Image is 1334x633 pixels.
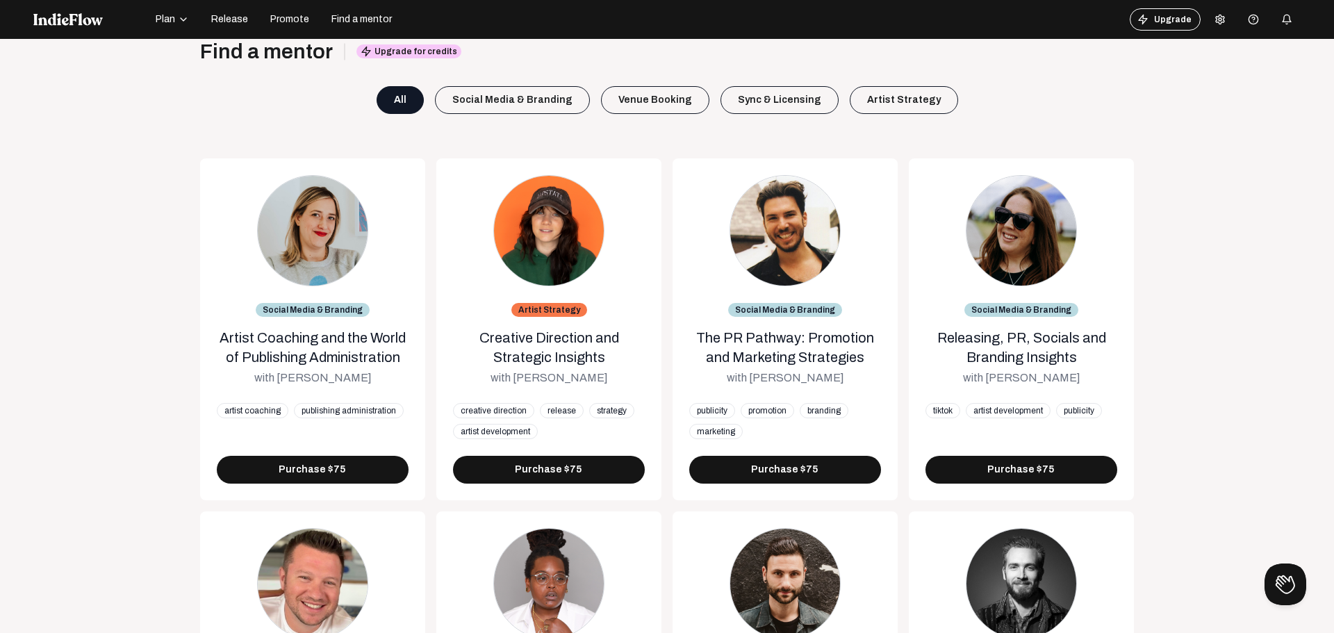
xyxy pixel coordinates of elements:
div: release [540,403,584,418]
span: Purchase $75 [515,463,583,477]
div: Social Media & Branding [256,303,370,317]
button: Find a mentor [323,8,400,31]
div: Social Media & Branding [728,303,842,317]
img: indieflow-logo-white.svg [33,13,103,26]
button: Purchase $75 [689,456,881,484]
div: Artist Strategy [511,303,587,317]
span: Upgrade for credits [356,44,461,58]
div: creative direction [453,403,534,418]
div: publicity [1056,403,1102,418]
span: Purchase $75 [751,463,819,477]
div: Social Media & Branding [964,303,1078,317]
div: artist development [966,403,1051,418]
button: Upgrade [1130,8,1201,31]
div: Artist Coaching and the World of Publishing Administration [217,328,409,367]
img: StephVanSpronsen.png [966,175,1077,286]
span: Promote [270,13,309,26]
img: ChandlerChruma.png [493,175,604,286]
div: with [PERSON_NAME] [491,370,608,386]
div: Artist Strategy [850,86,958,114]
div: Social Media & Branding [435,86,590,114]
div: with [PERSON_NAME] [254,370,372,386]
img: AmandaSchupf.png [257,175,368,286]
button: Promote [262,8,318,31]
div: publishing administration [294,403,404,418]
button: Purchase $75 [925,456,1117,484]
div: artist development [453,424,538,439]
div: strategy [589,403,634,418]
div: with [PERSON_NAME] [727,370,844,386]
div: Creative Direction and Strategic Insights [453,328,645,367]
div: All [377,86,424,114]
div: marketing [689,424,743,439]
div: The PR Pathway: Promotion and Marketing Strategies [689,328,881,367]
div: Find a mentor [200,39,333,64]
button: Purchase $75 [453,456,645,484]
span: Find a mentor [331,13,392,26]
span: Plan [156,13,175,26]
div: publicity [689,403,735,418]
span: Release [211,13,248,26]
div: with [PERSON_NAME] [963,370,1080,386]
button: Release [203,8,256,31]
div: Venue Booking [601,86,709,114]
div: Releasing, PR, Socials and Branding Insights [925,328,1117,367]
div: artist coaching [217,403,288,418]
iframe: Toggle Customer Support [1265,564,1306,605]
div: promotion [741,403,794,418]
div: Sync & Licensing [720,86,839,114]
button: Plan [147,8,197,31]
span: Purchase $75 [987,463,1055,477]
div: branding [800,403,848,418]
img: MikelCorrente.png [730,175,841,286]
button: Purchase $75 [217,456,409,484]
div: tiktok [925,403,960,418]
span: Purchase $75 [279,463,347,477]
